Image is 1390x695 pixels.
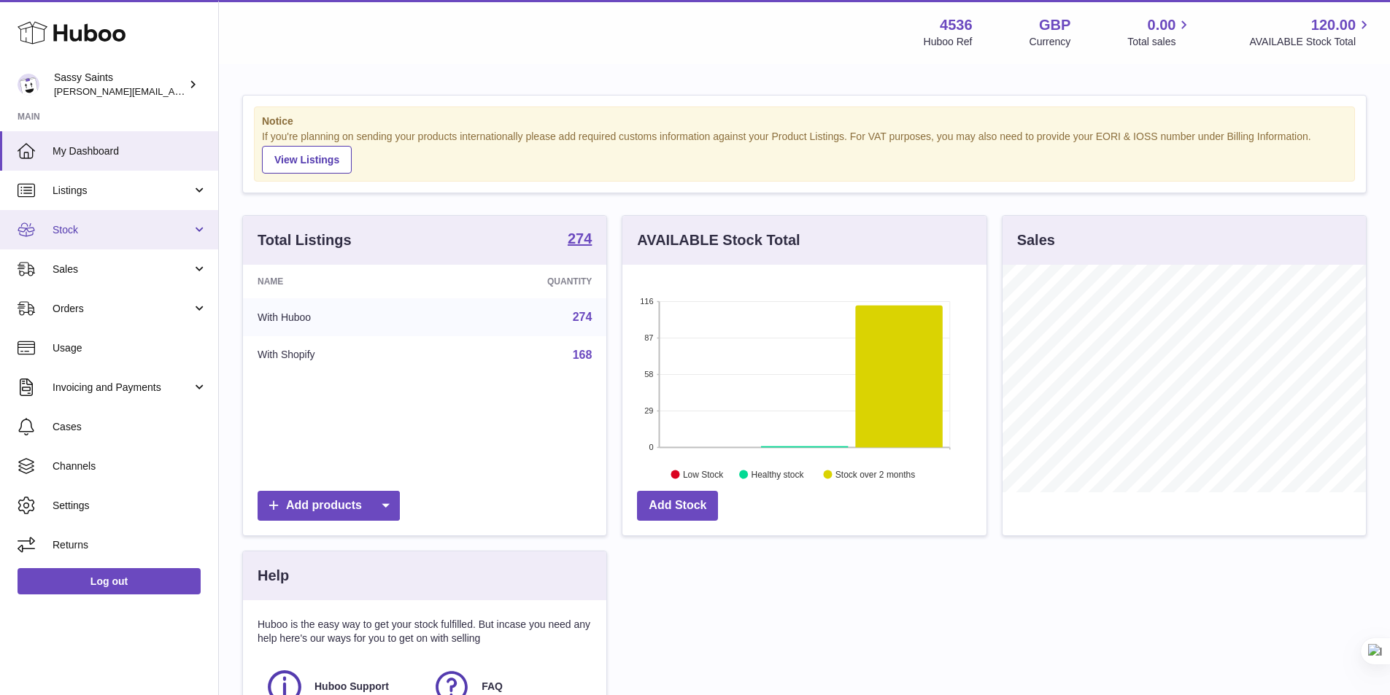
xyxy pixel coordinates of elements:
[637,230,800,250] h3: AVAILABLE Stock Total
[940,15,973,35] strong: 4536
[53,420,207,434] span: Cases
[683,469,724,479] text: Low Stock
[262,146,352,174] a: View Listings
[1030,35,1071,49] div: Currency
[258,566,289,586] h3: Help
[53,459,207,473] span: Channels
[53,223,192,237] span: Stock
[573,311,592,323] a: 274
[649,443,654,451] text: 0
[243,265,439,298] th: Name
[1249,15,1372,49] a: 120.00 AVAILABLE Stock Total
[924,35,973,49] div: Huboo Ref
[1039,15,1070,35] strong: GBP
[258,618,592,645] p: Huboo is the easy way to get your stock fulfilled. But incase you need any help here's our ways f...
[53,263,192,276] span: Sales
[54,85,293,97] span: [PERSON_NAME][EMAIL_ADDRESS][DOMAIN_NAME]
[1127,35,1192,49] span: Total sales
[573,349,592,361] a: 168
[53,144,207,158] span: My Dashboard
[752,469,805,479] text: Healthy stock
[645,406,654,415] text: 29
[53,499,207,513] span: Settings
[637,491,718,521] a: Add Stock
[53,538,207,552] span: Returns
[645,370,654,378] text: 58
[835,469,915,479] text: Stock over 2 months
[258,491,400,521] a: Add products
[1249,35,1372,49] span: AVAILABLE Stock Total
[1148,15,1176,35] span: 0.00
[258,230,352,250] h3: Total Listings
[262,114,1347,128] strong: Notice
[18,568,201,594] a: Log out
[53,381,192,395] span: Invoicing and Payments
[645,333,654,342] text: 87
[18,74,39,96] img: ramey@sassysaints.com
[1017,230,1055,250] h3: Sales
[53,302,192,316] span: Orders
[243,298,439,336] td: With Huboo
[53,184,192,198] span: Listings
[1311,15,1356,35] span: 120.00
[54,71,185,98] div: Sassy Saints
[262,130,1347,174] div: If you're planning on sending your products internationally please add required customs informati...
[53,341,207,355] span: Usage
[439,265,607,298] th: Quantity
[568,231,592,249] a: 274
[482,680,503,694] span: FAQ
[1127,15,1192,49] a: 0.00 Total sales
[314,680,389,694] span: Huboo Support
[243,336,439,374] td: With Shopify
[640,297,653,306] text: 116
[568,231,592,246] strong: 274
